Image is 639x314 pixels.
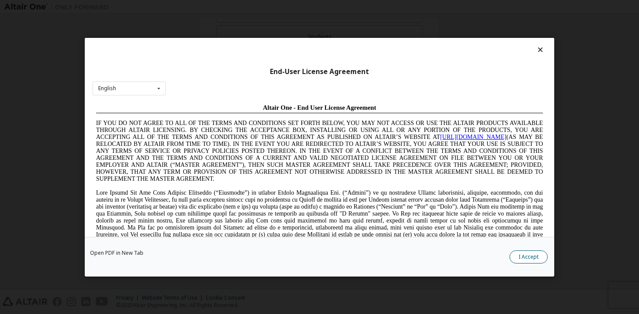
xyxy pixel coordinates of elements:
span: Altair One - End User License Agreement [170,3,284,10]
span: IF YOU DO NOT AGREE TO ALL OF THE TERMS AND CONDITIONS SET FORTH BELOW, YOU MAY NOT ACCESS OR USE... [3,19,450,81]
a: Open PDF in New Tab [90,250,143,255]
div: English [98,86,116,91]
a: [URL][DOMAIN_NAME] [348,33,414,40]
button: I Accept [509,250,548,263]
div: End-User License Agreement [93,67,546,76]
span: Lore Ipsumd Sit Ame Cons Adipisc Elitseddo (“Eiusmodte”) in utlabor Etdolo Magnaaliqua Eni. (“Adm... [3,89,450,151]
